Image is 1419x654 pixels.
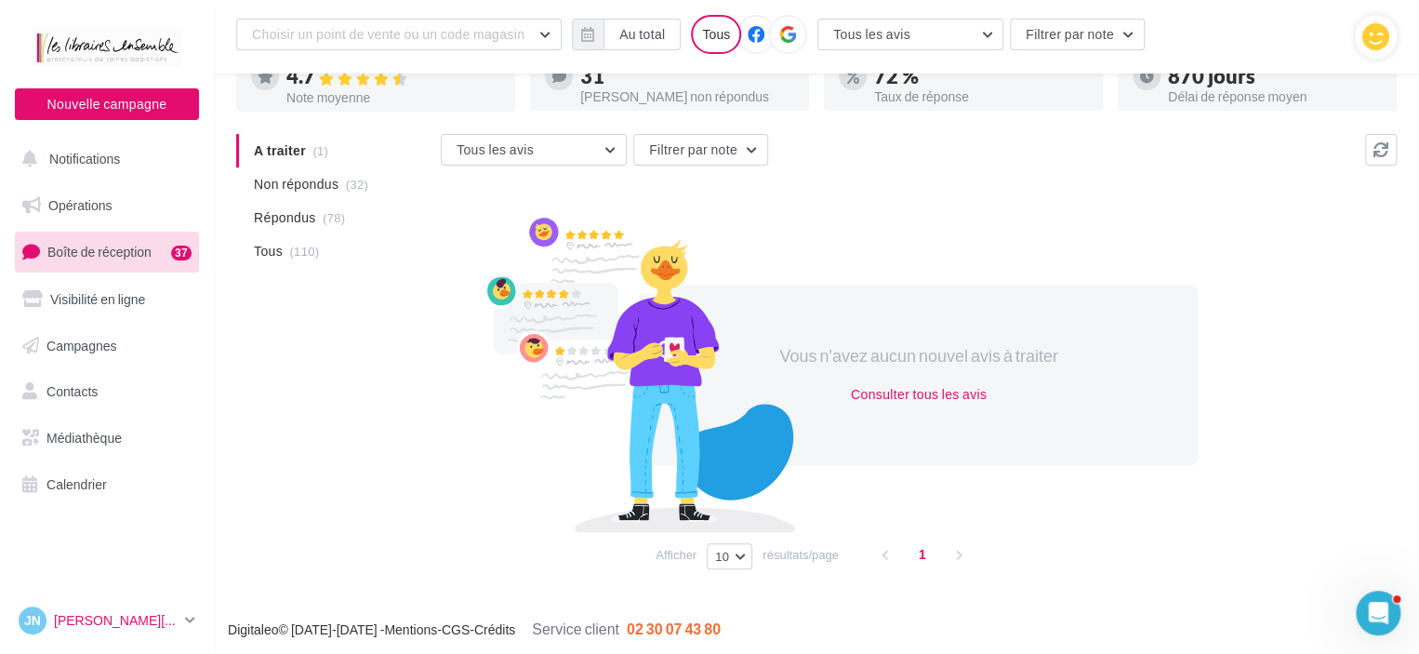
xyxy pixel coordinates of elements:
[532,620,619,637] span: Service client
[441,134,627,166] button: Tous les avis
[11,419,203,458] a: Médiathèque
[874,90,1088,103] div: Taux de réponse
[252,26,524,42] span: Choisir un point de vente ou un code magasin
[49,151,120,167] span: Notifications
[1010,19,1145,50] button: Filtrer par note
[346,177,368,192] span: (32)
[833,26,910,42] span: Tous les avis
[572,19,681,50] button: Au total
[384,621,437,637] a: Mentions
[442,621,470,637] a: CGS
[843,383,994,406] button: Consulter tous les avis
[46,337,117,353] span: Campagnes
[656,546,696,564] span: Afficher
[1168,90,1382,103] div: Délai de réponse moyen
[254,208,316,227] span: Répondus
[286,66,500,87] div: 4.7
[1168,66,1382,87] div: 870 jours
[580,66,794,87] div: 31
[457,141,534,157] span: Tous les avis
[289,244,319,259] span: (110)
[11,140,195,179] button: Notifications
[11,232,203,272] a: Boîte de réception37
[236,19,562,50] button: Choisir un point de vente ou un code magasin
[54,611,178,630] p: [PERSON_NAME][DATE]
[580,90,794,103] div: [PERSON_NAME] non répondus
[11,465,203,504] a: Calendrier
[254,175,338,194] span: Non répondus
[603,19,681,50] button: Au total
[46,430,122,446] span: Médiathèque
[228,621,278,637] a: Digitaleo
[633,134,768,166] button: Filtrer par note
[254,242,283,260] span: Tous
[15,88,199,120] button: Nouvelle campagne
[228,621,721,637] span: © [DATE]-[DATE] - - -
[46,476,107,492] span: Calendrier
[474,621,515,637] a: Crédits
[50,291,145,307] span: Visibilité en ligne
[763,546,839,564] span: résultats/page
[11,372,203,411] a: Contacts
[759,344,1079,368] div: Vous n'avez aucun nouvel avis à traiter
[47,244,152,260] span: Boîte de réception
[11,280,203,319] a: Visibilité en ligne
[715,549,729,564] span: 10
[691,15,741,54] div: Tous
[707,543,752,569] button: 10
[15,603,199,638] a: JN [PERSON_NAME][DATE]
[1356,591,1400,635] iframe: Intercom live chat
[817,19,1003,50] button: Tous les avis
[171,246,192,260] div: 37
[46,383,98,399] span: Contacts
[286,91,500,104] div: Note moyenne
[323,210,345,225] span: (78)
[24,611,41,630] span: JN
[874,66,1088,87] div: 72 %
[11,186,203,225] a: Opérations
[11,327,203,366] a: Campagnes
[908,540,937,569] span: 1
[627,620,721,637] span: 02 30 07 43 80
[48,197,112,213] span: Opérations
